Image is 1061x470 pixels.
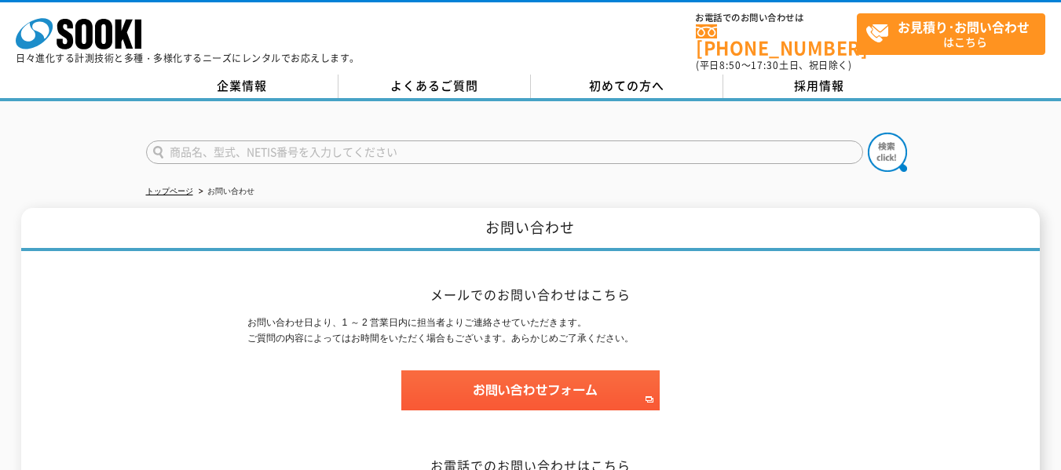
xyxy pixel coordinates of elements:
a: 採用情報 [723,75,916,98]
span: 初めての方へ [589,77,664,94]
h2: メールでのお問い合わせはこちら [247,286,813,303]
p: お問い合わせ日より、1 ～ 2 営業日内に担当者よりご連絡させていただきます。 ご質問の内容によってはお時間をいただく場合もございます。あらかじめご了承ください。 [247,315,813,348]
p: 日々進化する計測技術と多種・多様化するニーズにレンタルでお応えします。 [16,53,360,63]
span: 17:30 [751,58,779,72]
a: 企業情報 [146,75,338,98]
img: btn_search.png [868,133,907,172]
a: お見積り･お問い合わせはこちら [857,13,1045,55]
span: 8:50 [719,58,741,72]
h1: お問い合わせ [21,208,1040,251]
strong: お見積り･お問い合わせ [898,17,1030,36]
a: トップページ [146,187,193,195]
span: (平日 ～ 土日、祝日除く) [696,58,851,72]
img: お問い合わせフォーム [401,370,660,410]
input: 商品名、型式、NETIS番号を入力してください [146,140,863,164]
span: お電話でのお問い合わせは [696,13,857,23]
span: はこちら [865,14,1045,53]
a: 初めての方へ [531,75,723,98]
a: お問い合わせフォーム [401,396,660,407]
a: よくあるご質問 [338,75,531,98]
a: [PHONE_NUMBER] [696,24,857,56]
li: お問い合わせ [196,184,254,200]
